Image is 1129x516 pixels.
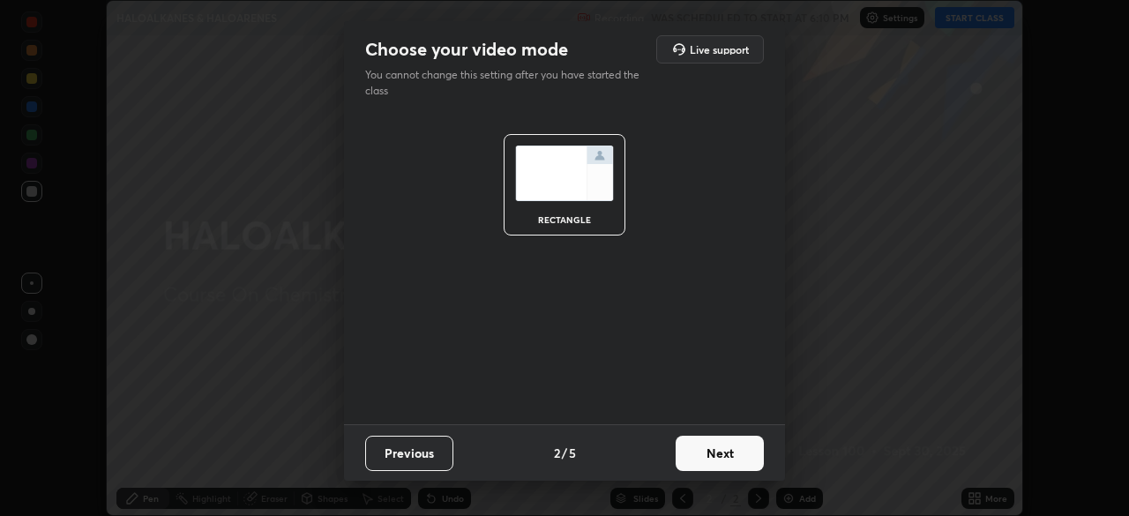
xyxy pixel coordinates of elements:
[365,67,651,99] p: You cannot change this setting after you have started the class
[365,38,568,61] h2: Choose your video mode
[515,146,614,201] img: normalScreenIcon.ae25ed63.svg
[569,444,576,462] h4: 5
[554,444,560,462] h4: 2
[529,215,600,224] div: rectangle
[676,436,764,471] button: Next
[365,436,453,471] button: Previous
[690,44,749,55] h5: Live support
[562,444,567,462] h4: /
